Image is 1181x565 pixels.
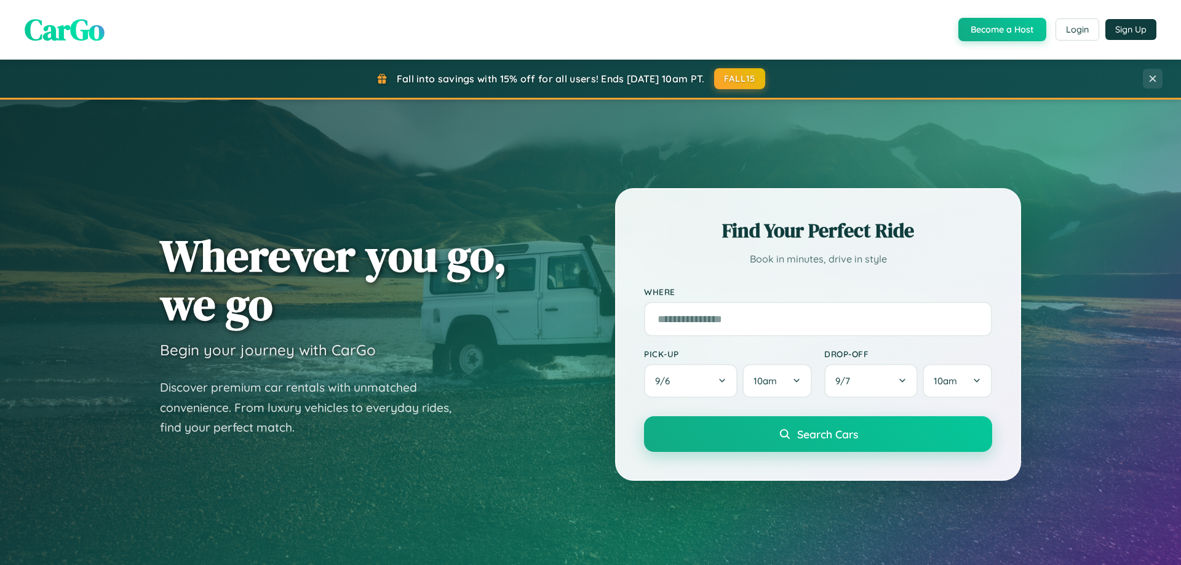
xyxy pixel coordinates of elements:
[397,73,705,85] span: Fall into savings with 15% off for all users! Ends [DATE] 10am PT.
[644,286,992,297] label: Where
[160,231,507,328] h1: Wherever you go, we go
[644,250,992,268] p: Book in minutes, drive in style
[160,341,376,359] h3: Begin your journey with CarGo
[644,217,992,244] h2: Find Your Perfect Ride
[25,9,105,50] span: CarGo
[1056,18,1099,41] button: Login
[824,364,918,398] button: 9/7
[1105,19,1156,40] button: Sign Up
[797,427,858,441] span: Search Cars
[835,375,856,387] span: 9 / 7
[644,416,992,452] button: Search Cars
[934,375,957,387] span: 10am
[655,375,676,387] span: 9 / 6
[644,349,812,359] label: Pick-up
[958,18,1046,41] button: Become a Host
[742,364,812,398] button: 10am
[714,68,766,89] button: FALL15
[754,375,777,387] span: 10am
[824,349,992,359] label: Drop-off
[923,364,992,398] button: 10am
[160,377,467,438] p: Discover premium car rentals with unmatched convenience. From luxury vehicles to everyday rides, ...
[644,364,738,398] button: 9/6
